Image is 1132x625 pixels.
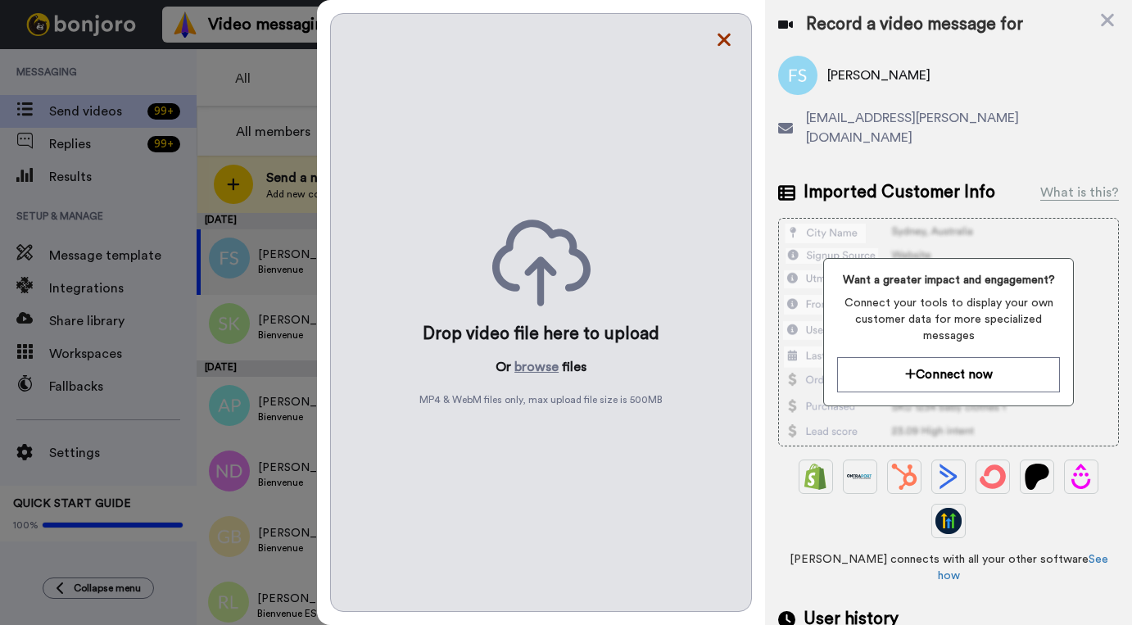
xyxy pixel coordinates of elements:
[804,180,995,205] span: Imported Customer Info
[806,108,1119,147] span: [EMAIL_ADDRESS][PERSON_NAME][DOMAIN_NAME]
[1024,464,1050,490] img: Patreon
[837,272,1059,288] span: Want a greater impact and engagement?
[837,357,1059,392] button: Connect now
[837,295,1059,344] span: Connect your tools to display your own customer data for more specialized messages
[935,464,962,490] img: ActiveCampaign
[496,357,586,377] p: Or files
[1040,183,1119,202] div: What is this?
[1068,464,1094,490] img: Drip
[419,393,663,406] span: MP4 & WebM files only, max upload file size is 500 MB
[847,464,873,490] img: Ontraport
[803,464,829,490] img: Shopify
[980,464,1006,490] img: ConvertKit
[935,508,962,534] img: GoHighLevel
[891,464,917,490] img: Hubspot
[938,554,1108,582] a: See how
[423,323,659,346] div: Drop video file here to upload
[514,357,559,377] button: browse
[778,551,1119,584] span: [PERSON_NAME] connects with all your other software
